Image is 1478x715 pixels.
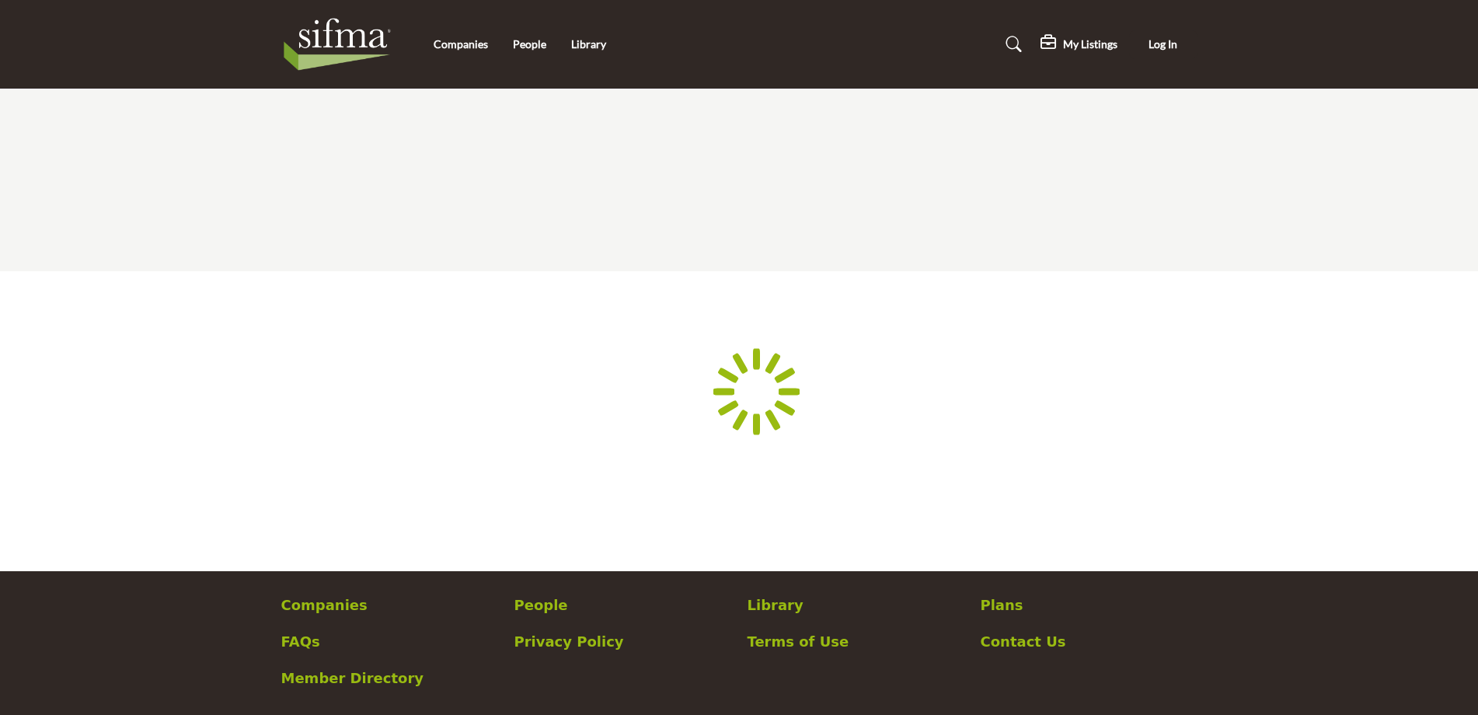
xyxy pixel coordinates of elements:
span: Log In [1149,37,1177,51]
h5: My Listings [1063,37,1117,51]
a: Companies [281,595,498,616]
a: Terms of Use [748,631,964,652]
a: Library [571,37,606,51]
a: Library [748,595,964,616]
a: Search [991,32,1032,57]
a: Plans [981,595,1197,616]
button: Log In [1129,30,1197,59]
img: Site Logo [281,13,402,75]
a: Privacy Policy [514,631,731,652]
a: Companies [434,37,488,51]
a: Contact Us [981,631,1197,652]
div: My Listings [1041,35,1117,54]
a: People [514,595,731,616]
a: People [513,37,546,51]
a: FAQs [281,631,498,652]
a: Member Directory [281,668,498,689]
